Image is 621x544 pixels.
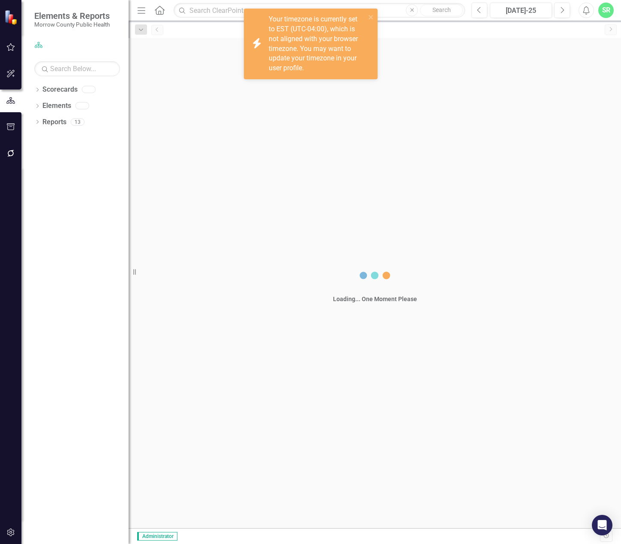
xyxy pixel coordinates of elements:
a: Elements [42,101,71,111]
a: Reports [42,117,66,127]
span: Search [432,6,451,13]
input: Search Below... [34,61,120,76]
div: Open Intercom Messenger [592,515,612,535]
img: ClearPoint Strategy [4,9,19,24]
div: 13 [71,118,84,126]
small: Morrow County Public Health [34,21,110,28]
div: Loading... One Moment Please [333,295,417,303]
button: [DATE]-25 [490,3,552,18]
button: SR [598,3,614,18]
span: Elements & Reports [34,11,110,21]
div: Your timezone is currently set to EST (UTC-04:00), which is not aligned with your browser timezon... [269,15,366,73]
div: [DATE]-25 [493,6,549,16]
button: Search [420,4,463,16]
span: Administrator [137,532,177,541]
input: Search ClearPoint... [174,3,465,18]
a: Scorecards [42,85,78,95]
button: close [368,12,374,22]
